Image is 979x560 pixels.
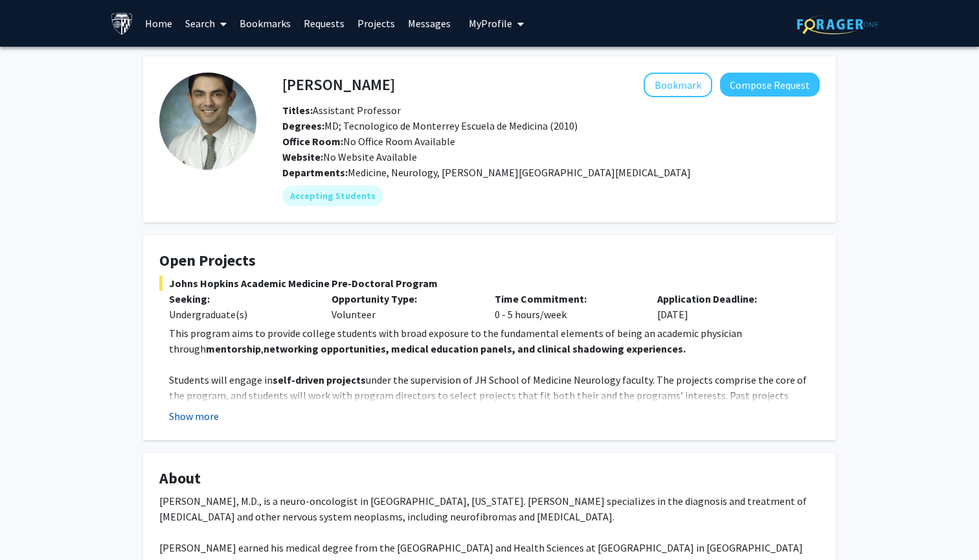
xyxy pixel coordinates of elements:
[169,325,820,356] p: This program aims to provide college students with broad exposure to the fundamental elements of ...
[264,342,686,355] strong: networking opportunities, medical education panels, and clinical shadowing experiences.
[647,291,810,322] div: [DATE]
[169,408,219,424] button: Show more
[720,73,820,97] button: Compose Request to Carlos Romo
[169,307,312,322] div: Undergraduate(s)
[10,502,55,550] iframe: Chat
[657,291,800,307] p: Application Deadline:
[485,291,647,322] div: 0 - 5 hours/week
[401,1,457,46] a: Messages
[297,1,351,46] a: Requests
[111,12,133,35] img: Johns Hopkins University Logo
[233,1,297,46] a: Bookmarks
[282,104,313,117] b: Titles:
[282,135,455,148] span: No Office Room Available
[159,275,820,291] span: Johns Hopkins Academic Medicine Pre-Doctoral Program
[159,73,256,170] img: Profile Picture
[273,373,366,386] strong: self-driven projects
[348,166,691,179] span: Medicine, Neurology, [PERSON_NAME][GEOGRAPHIC_DATA][MEDICAL_DATA]
[282,104,401,117] span: Assistant Professor
[159,251,820,270] h4: Open Projects
[282,73,395,97] h4: [PERSON_NAME]
[282,166,348,179] b: Departments:
[332,291,475,307] p: Opportunity Type:
[282,150,417,163] span: No Website Available
[282,185,383,206] mat-chip: Accepting Students
[179,1,233,46] a: Search
[159,469,820,488] h4: About
[206,342,261,355] strong: mentorship
[351,1,401,46] a: Projects
[282,135,343,148] b: Office Room:
[282,119,324,132] b: Degrees:
[169,291,312,307] p: Seeking:
[495,291,638,307] p: Time Commitment:
[169,372,820,419] p: Students will engage in under the supervision of JH School of Medicine Neurology faculty. The pro...
[322,291,484,322] div: Volunteer
[139,1,179,46] a: Home
[282,150,323,163] b: Website:
[797,14,878,34] img: ForagerOne Logo
[644,73,712,97] button: Add Carlos Romo to Bookmarks
[282,119,578,132] span: MD; Tecnologico de Monterrey Escuela de Medicina (2010)
[469,17,512,30] span: My Profile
